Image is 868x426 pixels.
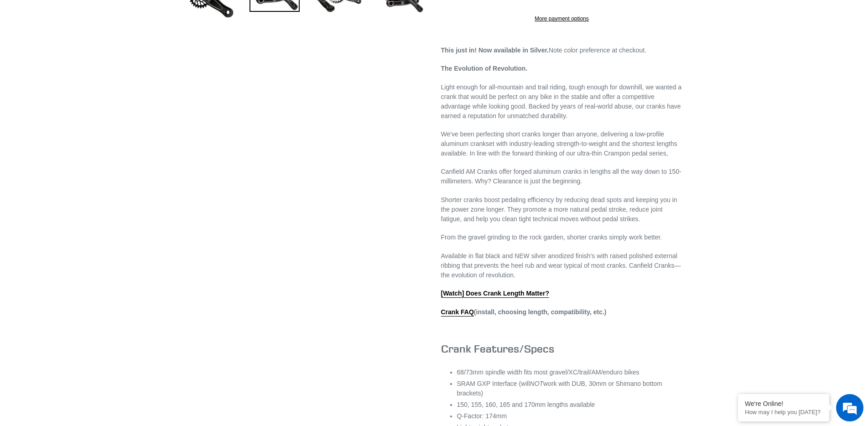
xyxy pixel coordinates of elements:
p: Canfield AM Cranks offer forged aluminum cranks in lengths all the way down to 150-millimeters. W... [441,167,683,186]
li: SRAM GXP Interface (will work with DUB, 30mm or Shimano bottom brackets) [457,379,683,398]
div: We're Online! [745,400,822,407]
em: NOT [530,380,544,387]
a: [Watch] Does Crank Length Matter? [441,290,550,298]
p: Note color preference at checkout. [441,46,683,55]
li: 68/73mm spindle width fits most gravel/XC/trail/AM/enduro bikes [457,368,683,377]
p: Light enough for all-mountain and trail riding, tough enough for downhill, we wanted a crank that... [441,83,683,121]
p: Shorter cranks boost pedaling efficiency by reducing dead spots and keeping you in the power zone... [441,195,683,224]
li: Q-Factor: 174mm [457,411,683,421]
strong: (install, choosing length, compatibility, etc.) [441,308,607,317]
div: Minimize live chat window [150,5,172,26]
li: 150, 155, 160, 165 and 170mm lengths available [457,400,683,410]
p: Available in flat black and NEW silver anodized finish's with raised polished external ribbing th... [441,251,683,280]
h3: Crank Features/Specs [441,342,683,355]
strong: The Evolution of Revolution. [441,65,528,72]
img: d_696896380_company_1647369064580_696896380 [29,46,52,68]
p: We've been perfecting short cranks longer than anyone, delivering a low-profile aluminum crankset... [441,130,683,158]
a: More payment options [443,15,681,23]
span: We're online! [53,115,126,207]
a: Crank FAQ [441,308,474,317]
textarea: Type your message and hit 'Enter' [5,249,174,281]
p: From the gravel grinding to the rock garden, shorter cranks simply work better. [441,233,683,242]
div: Chat with us now [61,51,167,63]
p: How may I help you today? [745,409,822,416]
strong: This just in! Now available in Silver. [441,47,549,54]
div: Navigation go back [10,50,24,64]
